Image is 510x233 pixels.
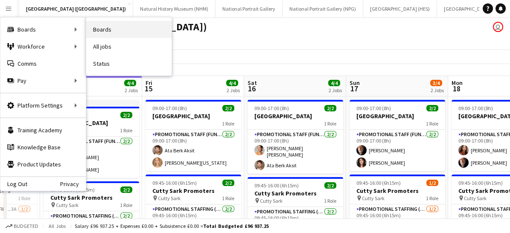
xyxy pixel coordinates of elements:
[452,79,463,87] span: Mon
[158,195,181,201] span: Cutty Sark
[146,79,152,87] span: Fri
[18,195,30,201] span: 1 Role
[203,223,269,229] span: Total Budgeted £96 937.25
[146,100,241,171] app-job-card: 09:00-17:00 (8h)2/2[GEOGRAPHIC_DATA]1 RolePromotional Staff (Fundraiser)2/209:00-17:00 (8h)Ata Be...
[348,84,360,93] span: 17
[350,130,445,171] app-card-role: Promotional Staff (Fundraiser)2/209:00-17:00 (8h)[PERSON_NAME][PERSON_NAME]
[458,180,503,186] span: 09:45-16:00 (6h15m)
[0,181,27,187] a: Log Out
[44,194,139,201] h3: Cutty Sark Promoters
[133,0,216,17] button: Natural History Museum (NHM)
[324,105,336,111] span: 2/2
[350,187,445,195] h3: Cutty Sark Promoters
[152,105,187,111] span: 09:00-17:00 (8h)
[350,112,445,120] h3: [GEOGRAPHIC_DATA]
[146,112,241,120] h3: [GEOGRAPHIC_DATA]
[75,223,269,229] div: Salary £96 937.25 + Expenses £0.00 + Subsistence £0.00 =
[248,112,343,120] h3: [GEOGRAPHIC_DATA]
[426,195,438,201] span: 1 Role
[283,0,363,17] button: National Portrait Gallery (NPG)
[14,223,38,229] span: Budgeted
[44,137,139,178] app-card-role: Promotional Staff (Fundraiser)2/209:00-17:00 (8h)[PERSON_NAME][PERSON_NAME]
[356,105,391,111] span: 09:00-17:00 (8h)
[120,186,132,193] span: 2/2
[430,80,442,86] span: 3/4
[86,38,172,55] a: All jobs
[0,156,86,173] a: Product Updates
[0,139,86,156] a: Knowledge Base
[146,187,241,195] h3: Cutty Sark Promoters
[60,181,86,187] a: Privacy
[0,38,86,55] div: Workforce
[246,84,257,93] span: 16
[350,100,445,171] app-job-card: 09:00-17:00 (8h)2/2[GEOGRAPHIC_DATA]1 RolePromotional Staff (Fundraiser)2/209:00-17:00 (8h)[PERSO...
[120,112,132,118] span: 2/2
[324,120,336,127] span: 1 Role
[324,198,336,204] span: 1 Role
[152,180,197,186] span: 09:45-16:00 (6h15m)
[120,202,132,208] span: 1 Role
[4,221,40,231] button: Budgeted
[222,195,234,201] span: 1 Role
[44,119,139,127] h3: [GEOGRAPHIC_DATA]
[120,127,132,134] span: 1 Role
[329,87,342,93] div: 2 Jobs
[464,195,487,201] span: Cutty Sark
[216,0,283,17] button: National Portrait Gallery
[144,84,152,93] span: 15
[324,182,336,189] span: 2/2
[222,180,234,186] span: 2/2
[493,22,503,32] app-user-avatar: Claudia Lewis
[0,97,86,114] div: Platform Settings
[44,100,139,107] div: In progress
[19,0,133,17] button: [GEOGRAPHIC_DATA] ([GEOGRAPHIC_DATA])
[0,21,86,38] div: Boards
[260,198,283,204] span: Cutty Sark
[124,80,136,86] span: 4/4
[248,100,343,174] app-job-card: 09:00-17:00 (8h)2/2[GEOGRAPHIC_DATA]1 RolePromotional Staff (Fundraiser)2/209:00-17:00 (8h)[PERSO...
[47,223,67,229] span: All jobs
[426,120,438,127] span: 1 Role
[56,202,79,208] span: Cutty Sark
[0,122,86,139] a: Training Academy
[248,79,257,87] span: Sat
[426,105,438,111] span: 2/2
[125,87,138,93] div: 2 Jobs
[222,105,234,111] span: 2/2
[362,195,385,201] span: Cutty Sark
[254,105,289,111] span: 09:00-17:00 (8h)
[86,21,172,38] a: Boards
[350,79,360,87] span: Sun
[44,100,139,178] app-job-card: In progress09:00-17:00 (8h)2/2[GEOGRAPHIC_DATA]1 RolePromotional Staff (Fundraiser)2/209:00-17:00...
[248,189,343,197] h3: Cutty Sark Promoters
[226,80,238,86] span: 4/4
[426,180,438,186] span: 1/2
[146,130,241,171] app-card-role: Promotional Staff (Fundraiser)2/209:00-17:00 (8h)Ata Berk Aksit[PERSON_NAME][US_STATE]
[356,180,401,186] span: 09:45-16:00 (6h15m)
[0,55,86,72] a: Comms
[363,0,437,17] button: [GEOGRAPHIC_DATA] (HES)
[0,72,86,89] div: Pay
[248,130,343,174] app-card-role: Promotional Staff (Fundraiser)2/209:00-17:00 (8h)[PERSON_NAME] [PERSON_NAME]Ata Berk Aksit
[222,120,234,127] span: 1 Role
[86,55,172,72] a: Status
[431,87,444,93] div: 2 Jobs
[328,80,340,86] span: 4/4
[450,84,463,93] span: 18
[458,105,493,111] span: 09:00-17:00 (8h)
[254,182,299,189] span: 09:45-16:00 (6h15m)
[227,87,240,93] div: 2 Jobs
